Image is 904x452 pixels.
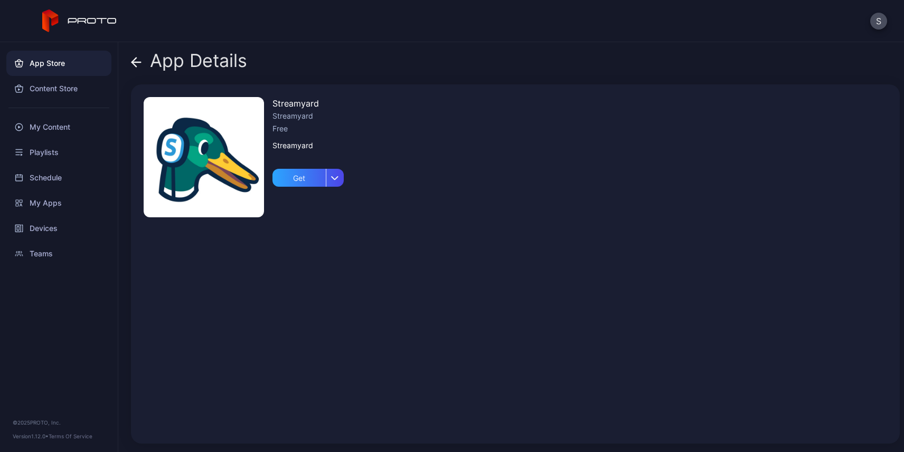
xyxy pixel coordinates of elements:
[272,122,344,135] div: Free
[13,433,49,439] span: Version 1.12.0 •
[6,165,111,190] a: Schedule
[49,433,92,439] a: Terms Of Service
[6,114,111,140] a: My Content
[6,51,111,76] a: App Store
[6,140,111,165] a: Playlists
[272,139,344,152] div: Streamyard
[272,165,344,187] button: Get
[6,216,111,241] a: Devices
[13,418,105,427] div: © 2025 PROTO, Inc.
[870,13,887,30] button: S
[6,76,111,101] a: Content Store
[6,190,111,216] a: My Apps
[6,241,111,266] a: Teams
[272,97,344,110] div: Streamyard
[272,110,344,122] div: Streamyard
[272,169,326,187] div: Get
[131,51,247,76] div: App Details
